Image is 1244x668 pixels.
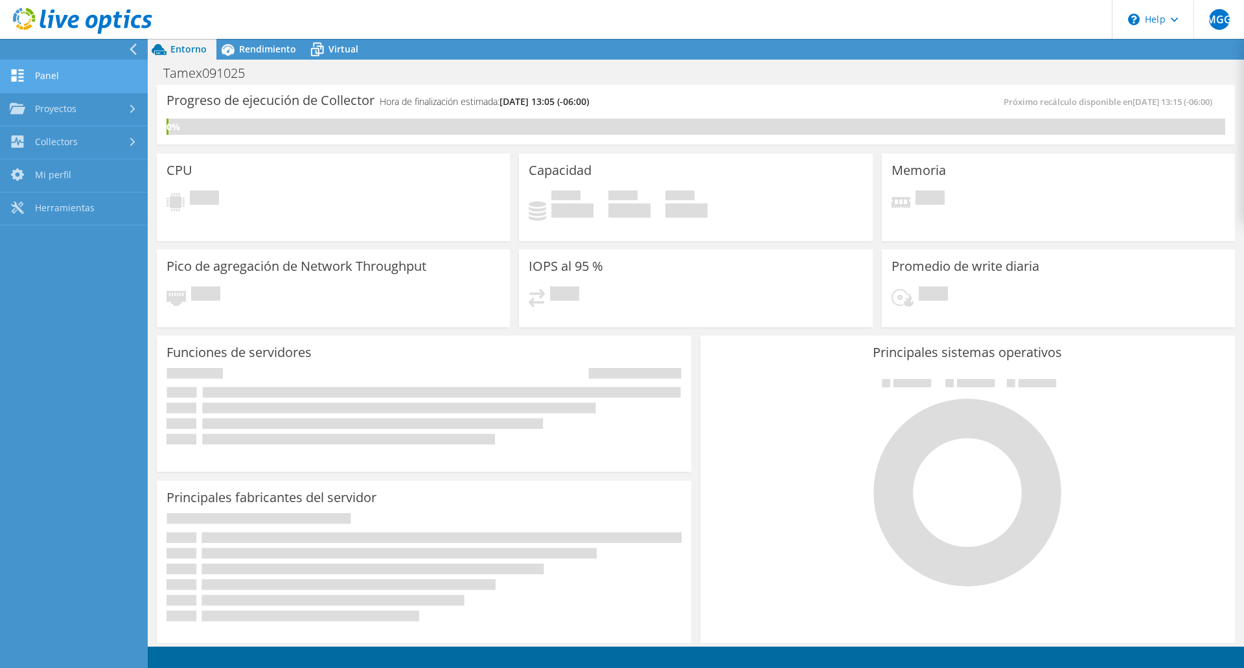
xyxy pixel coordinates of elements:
[916,190,945,208] span: Pendiente
[1133,96,1212,108] span: [DATE] 13:15 (-06:00)
[157,66,265,80] h1: Tamex091025
[1004,96,1219,108] span: Próximo recálculo disponible en
[551,203,593,218] h4: 0 GiB
[380,95,589,109] h4: Hora de finalización estimada:
[892,259,1039,273] h3: Promedio de write diaria
[167,163,192,178] h3: CPU
[167,259,426,273] h3: Pico de agregación de Network Throughput
[529,163,592,178] h3: Capacidad
[608,190,638,203] span: Libre
[1209,9,1230,30] span: MGG
[665,203,708,218] h4: 0 GiB
[170,43,207,55] span: Entorno
[550,286,579,304] span: Pendiente
[500,95,589,108] span: [DATE] 13:05 (-06:00)
[608,203,651,218] h4: 0 GiB
[167,345,312,360] h3: Funciones de servidores
[665,190,695,203] span: Total
[190,190,219,208] span: Pendiente
[529,259,603,273] h3: IOPS al 95 %
[710,345,1225,360] h3: Principales sistemas operativos
[551,190,581,203] span: Used
[919,286,948,304] span: Pendiente
[167,120,168,134] div: 0%
[328,43,358,55] span: Virtual
[1128,14,1140,25] svg: \n
[892,163,946,178] h3: Memoria
[191,286,220,304] span: Pendiente
[167,490,376,505] h3: Principales fabricantes del servidor
[239,43,296,55] span: Rendimiento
